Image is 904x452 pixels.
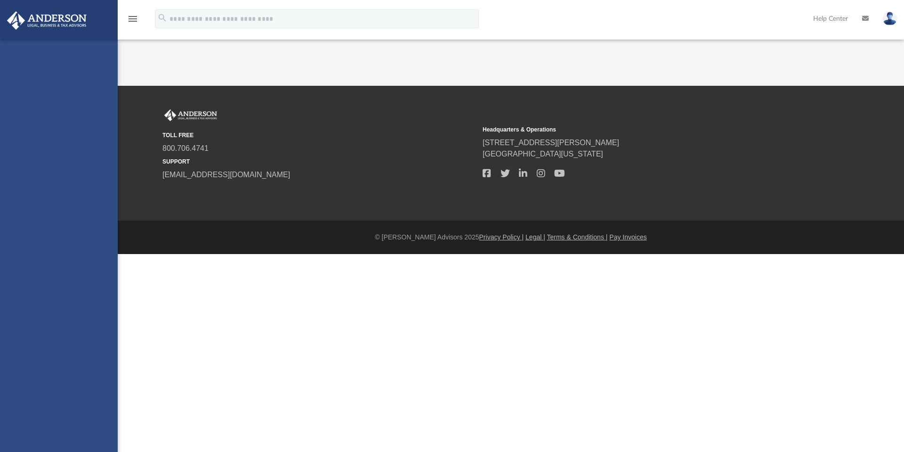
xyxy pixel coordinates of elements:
img: Anderson Advisors Platinum Portal [4,11,89,30]
a: Privacy Policy | [479,233,524,241]
a: Legal | [525,233,545,241]
a: 800.706.4741 [162,144,209,152]
small: Headquarters & Operations [483,125,796,134]
a: Pay Invoices [609,233,646,241]
a: menu [127,18,138,25]
div: © [PERSON_NAME] Advisors 2025 [118,232,904,242]
a: Terms & Conditions | [547,233,608,241]
a: [EMAIL_ADDRESS][DOMAIN_NAME] [162,171,290,179]
i: search [157,13,168,23]
img: Anderson Advisors Platinum Portal [162,109,219,122]
img: User Pic [883,12,897,25]
a: [GEOGRAPHIC_DATA][US_STATE] [483,150,603,158]
small: TOLL FREE [162,131,476,140]
a: [STREET_ADDRESS][PERSON_NAME] [483,139,619,147]
small: SUPPORT [162,157,476,166]
i: menu [127,13,138,25]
